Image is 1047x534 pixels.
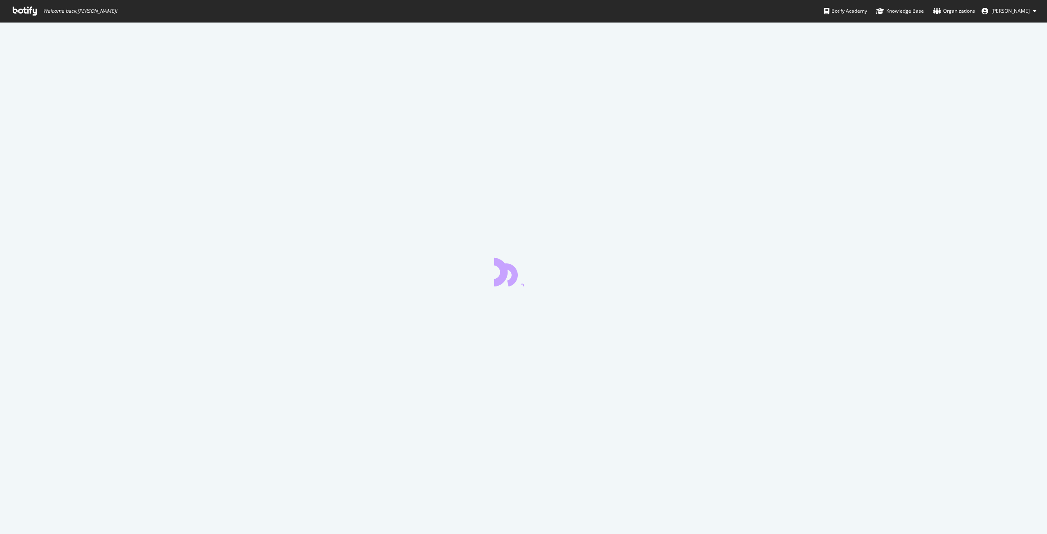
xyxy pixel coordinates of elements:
div: Organizations [933,7,975,15]
div: Botify Academy [824,7,867,15]
button: [PERSON_NAME] [975,5,1043,18]
span: Hugh B [991,7,1030,14]
div: animation [494,257,553,286]
span: Welcome back, [PERSON_NAME] ! [43,8,117,14]
div: Knowledge Base [876,7,924,15]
